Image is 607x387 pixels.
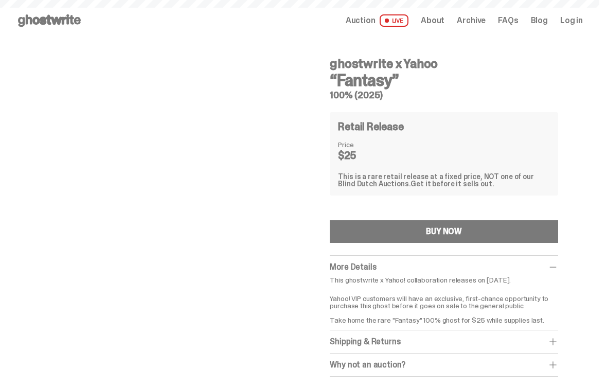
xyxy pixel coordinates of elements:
a: About [421,16,444,25]
dt: Price [338,141,389,148]
div: BUY NOW [426,227,462,236]
div: Shipping & Returns [330,337,558,347]
span: LIVE [380,14,409,27]
p: This ghostwrite x Yahoo! collaboration releases on [DATE]. [330,276,558,284]
h5: 100% (2025) [330,91,558,100]
h4: ghostwrite x Yahoo [330,58,558,70]
h4: Retail Release [338,121,403,132]
h3: “Fantasy” [330,72,558,89]
span: Get it before it sells out. [410,179,494,188]
div: Why not an auction? [330,360,558,370]
a: Blog [531,16,548,25]
a: Log in [560,16,583,25]
span: More Details [330,261,376,272]
a: Auction LIVE [346,14,408,27]
p: Yahoo! VIP customers will have an exclusive, first-chance opportunity to purchase this ghost befo... [330,288,558,324]
span: Auction [346,16,376,25]
dd: $25 [338,150,389,161]
button: BUY NOW [330,220,558,243]
a: FAQs [498,16,518,25]
div: This is a rare retail release at a fixed price, NOT one of our Blind Dutch Auctions. [338,173,550,187]
a: Archive [457,16,486,25]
